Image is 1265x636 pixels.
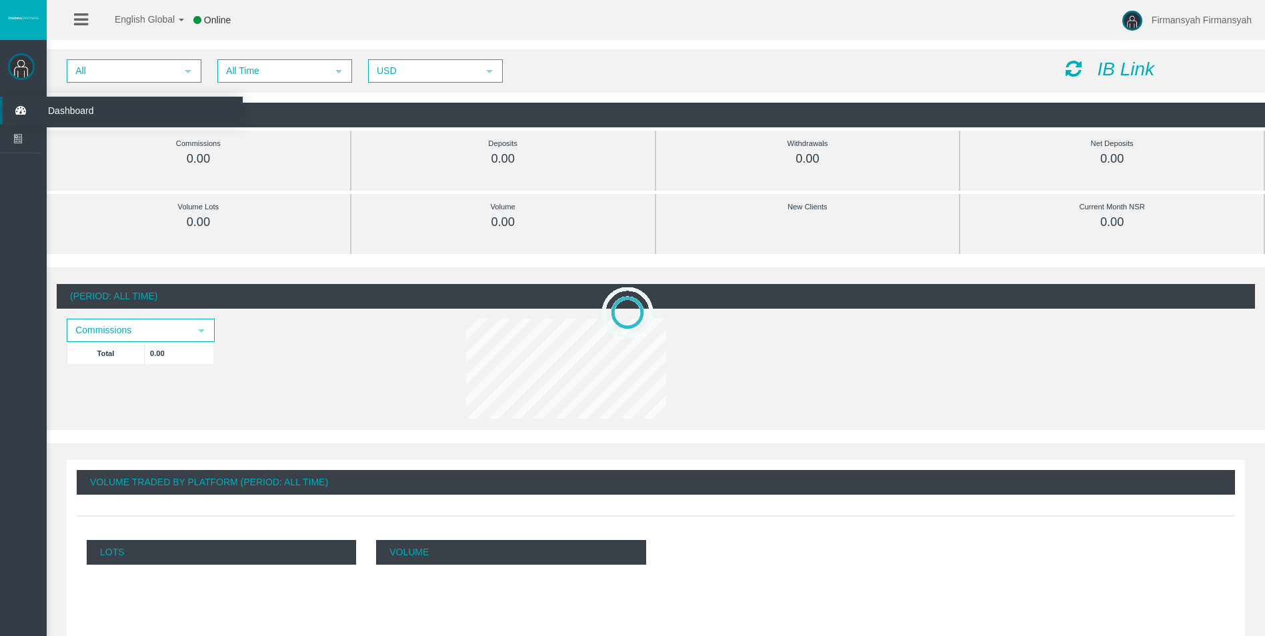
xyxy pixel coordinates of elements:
[686,199,930,215] div: New Clients
[1122,11,1142,31] img: user-image
[77,199,320,215] div: Volume Lots
[77,136,320,151] div: Commissions
[990,215,1234,230] div: 0.00
[68,320,189,341] span: Commissions
[77,470,1235,495] div: Volume Traded By Platform (Period: All Time)
[68,61,176,81] span: All
[87,540,356,565] p: Lots
[381,136,625,151] div: Deposits
[1097,59,1154,79] i: IB Link
[381,199,625,215] div: Volume
[686,136,930,151] div: Withdrawals
[333,66,344,77] span: select
[369,61,477,81] span: USD
[686,151,930,167] div: 0.00
[990,136,1234,151] div: Net Deposits
[67,342,145,364] td: Total
[77,215,320,230] div: 0.00
[381,151,625,167] div: 0.00
[97,14,175,25] span: English Global
[1066,59,1082,78] i: Reload Dashboard
[196,325,207,336] span: select
[7,15,40,21] img: logo.svg
[381,215,625,230] div: 0.00
[47,103,1265,127] div: (Period: All Time)
[57,284,1255,309] div: (Period: All Time)
[38,97,169,125] span: Dashboard
[1152,15,1252,25] span: Firmansyah Firmansyah
[484,66,495,77] span: select
[990,199,1234,215] div: Current Month NSR
[145,342,214,364] td: 0.00
[990,151,1234,167] div: 0.00
[204,15,231,25] span: Online
[3,97,243,125] a: Dashboard
[183,66,193,77] span: select
[77,151,320,167] div: 0.00
[219,61,327,81] span: All Time
[376,540,646,565] p: Volume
